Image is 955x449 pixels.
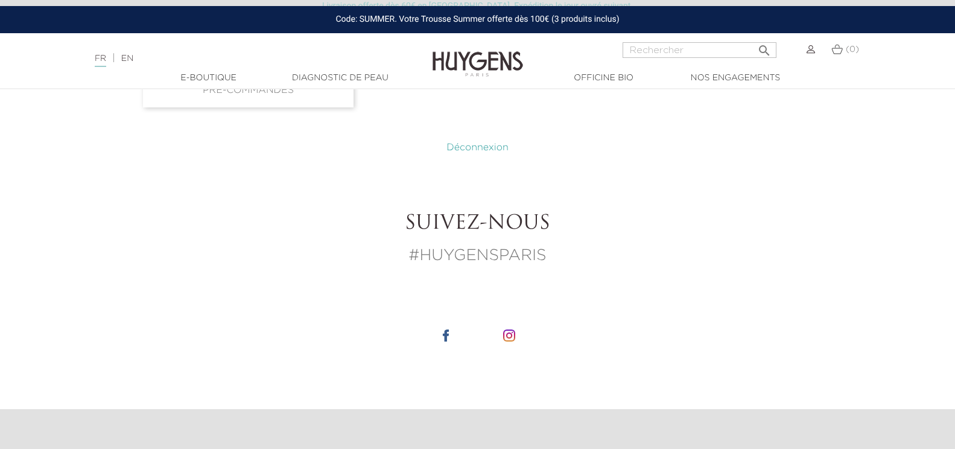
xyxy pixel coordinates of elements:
a: Nos engagements [675,72,796,84]
span: (0) [846,45,859,54]
img: Huygens [433,32,523,78]
a: Diagnostic de peau [280,72,401,84]
a: EN [121,54,133,63]
h2: Suivez-nous [143,212,813,235]
a: E-Boutique [148,72,269,84]
input: Rechercher [623,42,776,58]
img: icone instagram [503,330,515,342]
a: FR [95,54,106,67]
a: Déconnexion [446,143,509,153]
i:  [757,40,772,54]
img: icone facebook [440,330,452,342]
div: | [89,51,389,66]
a: Officine Bio [544,72,664,84]
p: #HUYGENSPARIS [143,244,813,268]
button:  [754,39,775,55]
